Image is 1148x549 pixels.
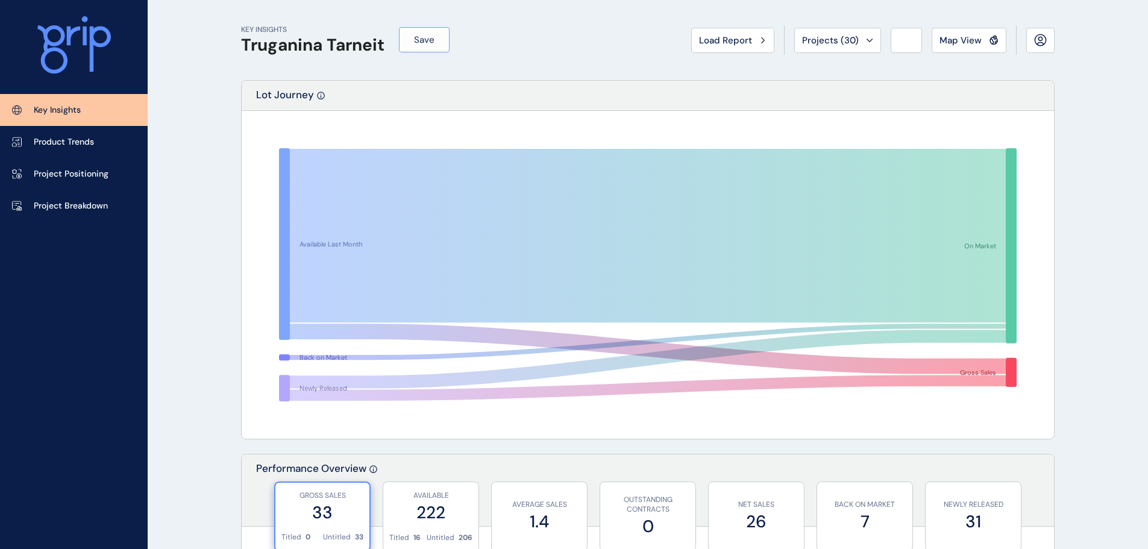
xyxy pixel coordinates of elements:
p: NET SALES [715,500,798,510]
p: Titled [281,532,301,542]
p: BACK ON MARKET [823,500,906,510]
button: Map View [932,28,1006,53]
label: 0 [606,515,689,538]
p: AVAILABLE [389,491,472,501]
button: Save [399,27,450,52]
p: 33 [355,532,363,542]
h1: Truganina Tarneit [241,35,384,55]
p: GROSS SALES [281,491,363,501]
button: Projects (30) [794,28,881,53]
label: 1.4 [498,510,581,533]
p: Lot Journey [256,88,314,110]
label: 31 [932,510,1015,533]
p: KEY INSIGHTS [241,25,384,35]
p: Product Trends [34,136,94,148]
p: AVERAGE SALES [498,500,581,510]
span: Load Report [699,34,752,46]
p: 206 [459,533,472,543]
p: Performance Overview [256,462,366,526]
p: Untitled [427,533,454,543]
span: Projects ( 30 ) [802,34,859,46]
p: Key Insights [34,104,81,116]
label: 26 [715,510,798,533]
span: Map View [939,34,982,46]
p: Project Positioning [34,168,108,180]
p: 0 [306,532,310,542]
p: Untitled [323,532,351,542]
p: Project Breakdown [34,200,108,212]
label: 33 [281,501,363,524]
button: Load Report [691,28,774,53]
p: OUTSTANDING CONTRACTS [606,495,689,515]
p: 16 [413,533,421,543]
p: NEWLY RELEASED [932,500,1015,510]
span: Save [414,34,434,46]
label: 222 [389,501,472,524]
label: 7 [823,510,906,533]
p: Titled [389,533,409,543]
